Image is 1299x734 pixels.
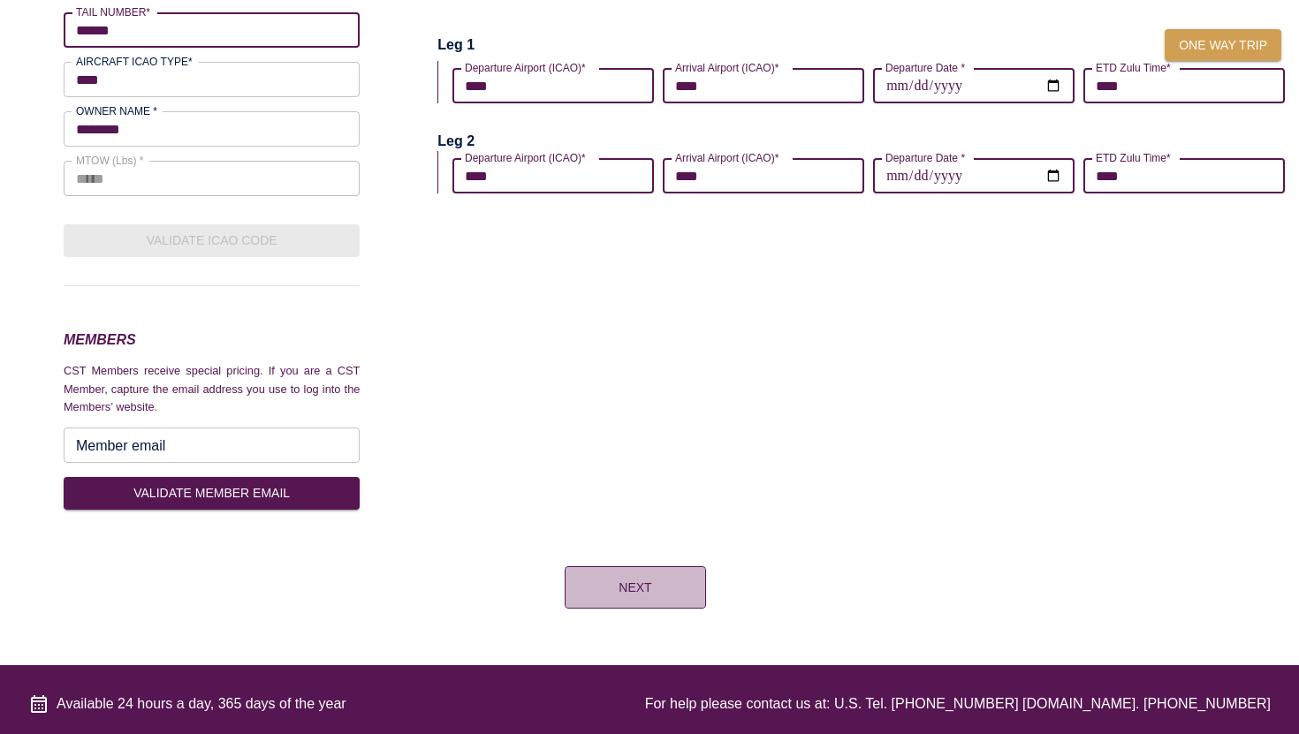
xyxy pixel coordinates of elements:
button: One way trip [1165,29,1281,62]
label: Arrival Airport (ICAO)* [675,60,779,75]
label: Arrival Airport (ICAO)* [675,150,779,165]
label: ETD Zulu Time* [1096,60,1171,75]
label: MTOW (Lbs) * [76,153,143,168]
label: OWNER NAME * [76,103,157,118]
div: For help please contact us at: U.S. Tel. [PHONE_NUMBER] [DOMAIN_NAME]. [PHONE_NUMBER] [645,693,1271,715]
label: Departure Date * [885,60,965,75]
h3: MEMBERS [64,329,361,352]
div: Available 24 hours a day, 365 days of the year [28,693,346,715]
button: VALIDATE MEMBER EMAIL [64,477,361,510]
h2: Leg 1 [437,35,475,55]
button: Next [565,566,706,609]
h2: Leg 2 [437,132,475,151]
label: AIRCRAFT ICAO TYPE* [76,54,193,69]
label: Departure Airport (ICAO)* [465,150,586,165]
label: Departure Airport (ICAO)* [465,60,586,75]
label: ETD Zulu Time* [1096,150,1171,165]
label: Departure Date * [885,150,965,165]
label: TAIL NUMBER* [76,4,150,19]
p: CST Members receive special pricing. If you are a CST Member, capture the email address you use t... [64,362,361,416]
